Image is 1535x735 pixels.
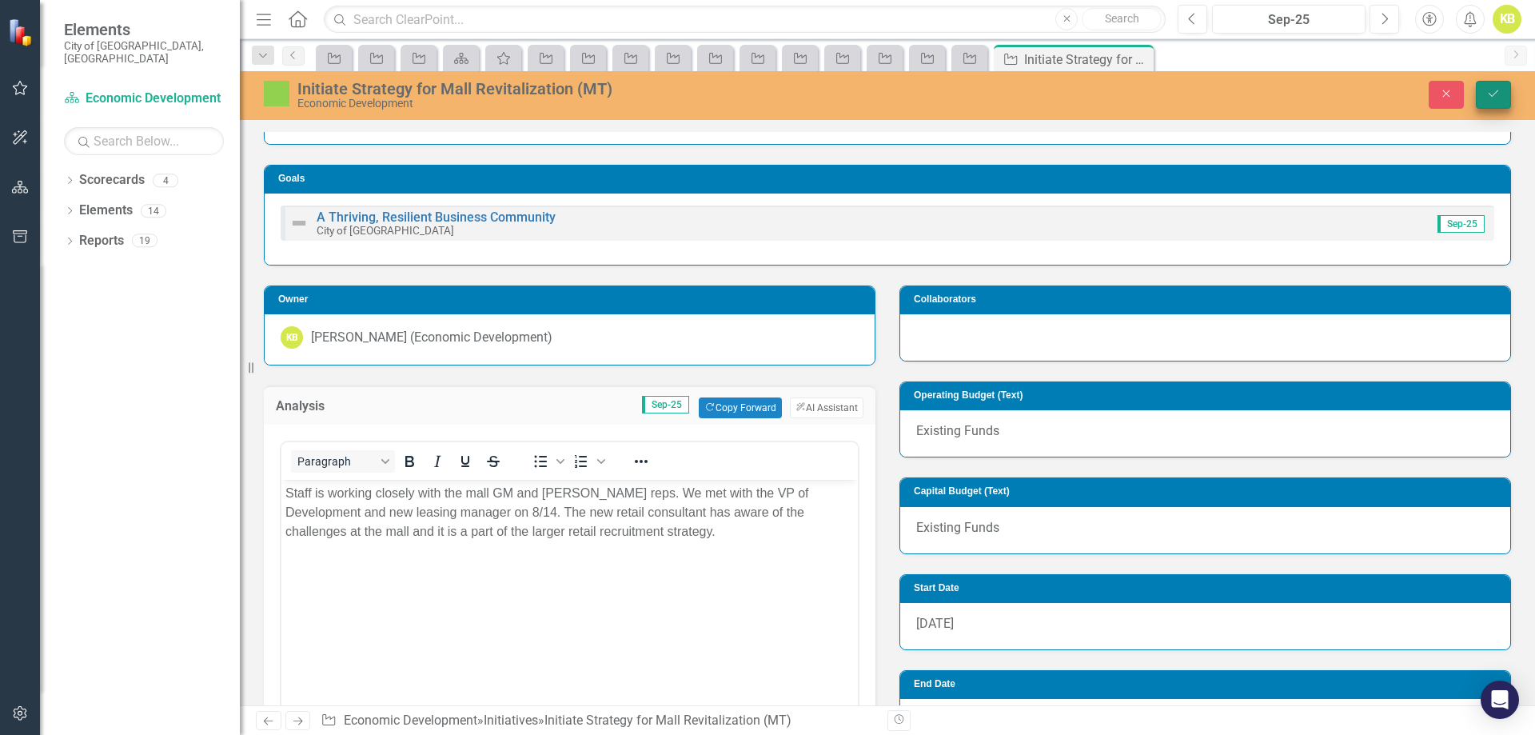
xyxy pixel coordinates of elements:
h3: Operating Budget (Text) [914,390,1502,401]
button: Reveal or hide additional toolbar items [628,450,655,473]
a: Initiatives [484,713,538,728]
h3: Collaborators [914,294,1502,305]
button: Italic [424,450,451,473]
div: 14 [141,204,166,218]
h3: Analysis [276,399,382,413]
div: 4 [153,174,178,187]
button: Sep-25 [1212,5,1366,34]
button: KB [1493,5,1521,34]
small: City of [GEOGRAPHIC_DATA], [GEOGRAPHIC_DATA] [64,39,224,66]
span: Paragraph [297,455,376,468]
span: Sep-25 [1437,215,1485,233]
input: Search ClearPoint... [324,6,1166,34]
div: Initiate Strategy for Mall Revitalization (MT) [297,80,963,98]
img: Not Defined [289,214,309,233]
div: [PERSON_NAME] (Economic Development) [311,329,552,347]
button: Block Paragraph [291,450,395,473]
div: Initiate Strategy for Mall Revitalization (MT) [1024,50,1150,70]
h3: Start Date [914,583,1502,593]
h3: Owner [278,294,867,305]
a: A Thriving, Resilient Business Community [317,210,556,225]
span: [DATE] [916,616,954,631]
input: Search Below... [64,127,224,155]
a: Elements [79,202,133,220]
div: Bullet list [527,450,567,473]
h3: End Date [914,679,1502,689]
a: Economic Development [64,90,224,108]
div: Initiate Strategy for Mall Revitalization (MT) [544,713,791,728]
span: Existing Funds [916,423,999,438]
div: Open Intercom Messenger [1481,681,1519,719]
small: City of [GEOGRAPHIC_DATA] [317,224,454,237]
button: Search [1082,8,1162,30]
a: Economic Development [344,713,477,728]
span: Existing Funds [916,520,999,535]
div: » » [321,712,875,730]
img: IP [264,81,289,106]
h3: Capital Budget (Text) [914,486,1502,497]
button: Underline [452,450,479,473]
h3: Goals [278,174,1502,184]
div: KB [281,326,303,349]
button: Strikethrough [480,450,507,473]
button: Bold [396,450,423,473]
div: Numbered list [568,450,608,473]
div: Economic Development [297,98,963,110]
span: Search [1105,12,1139,25]
a: Reports [79,232,124,250]
span: Elements [64,20,224,39]
img: ClearPoint Strategy [6,17,37,47]
button: AI Assistant [790,397,863,418]
a: Scorecards [79,171,145,190]
div: Sep-25 [1218,10,1360,30]
span: Sep-25 [642,396,689,413]
button: Copy Forward [699,397,781,418]
div: 19 [132,234,157,248]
